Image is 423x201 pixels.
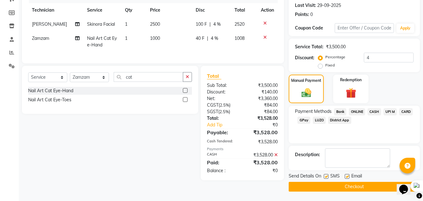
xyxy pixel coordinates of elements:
[192,3,231,17] th: Disc
[202,159,242,166] div: Paid:
[295,108,332,115] span: Payment Methods
[384,108,397,115] span: UPI M
[242,159,282,166] div: ₹3,528.00
[219,109,229,114] span: 2.5%
[202,139,242,145] div: Cash Tendered:
[202,89,242,95] div: Discount:
[328,117,351,124] span: District App
[295,151,320,158] div: Description:
[202,129,242,136] div: Payable:
[202,122,249,128] a: Add Tip
[207,146,278,152] div: Payments
[396,24,414,33] button: Apply
[32,35,49,41] span: Zamzam
[242,89,282,95] div: ₹140.00
[399,108,413,115] span: CARD
[257,3,278,17] th: Action
[125,21,127,27] span: 1
[202,167,242,174] div: Balance :
[326,44,346,50] div: ₹3,500.00
[202,82,242,89] div: Sub Total:
[87,35,117,48] span: Nail Art Cat Eye-Hand
[125,35,127,41] span: 1
[28,97,71,103] div: Nail Art Cat Eye-Toes
[397,176,417,195] iframe: chat widget
[289,182,420,192] button: Checkout
[150,21,160,27] span: 2500
[317,2,341,9] div: 29-09-2025
[207,73,221,79] span: Total
[325,62,335,68] label: Fixed
[87,21,115,27] span: Skinora Facial
[242,139,282,145] div: ₹3,528.00
[289,173,321,181] span: Send Details On
[291,78,321,83] label: Manual Payment
[202,95,242,102] div: Net:
[114,72,183,82] input: Search or Scan
[242,115,282,122] div: ₹3,528.00
[242,95,282,102] div: ₹3,360.00
[295,25,334,31] div: Coupon Code
[28,87,73,94] div: Nail Art Cat Eye-Hand
[235,35,245,41] span: 1008
[249,122,283,128] div: ₹0
[207,35,208,42] span: |
[340,77,362,83] label: Redemption
[209,21,211,28] span: |
[368,108,381,115] span: CASH
[295,44,323,50] div: Service Total:
[231,3,257,17] th: Total
[351,173,362,181] span: Email
[242,152,282,158] div: ₹3,528.00
[349,108,365,115] span: ONLINE
[242,108,282,115] div: ₹84.00
[150,35,160,41] span: 1000
[202,102,242,108] div: ( )
[83,3,121,17] th: Service
[313,117,326,124] span: LUZO
[334,108,346,115] span: Bank
[242,167,282,174] div: ₹0
[325,54,345,60] label: Percentage
[220,103,229,108] span: 2.5%
[202,108,242,115] div: ( )
[121,3,146,17] th: Qty
[295,55,314,61] div: Discount:
[146,3,192,17] th: Price
[196,21,207,28] span: 100 F
[297,117,310,124] span: GPay
[207,109,218,114] span: SGST
[295,11,309,18] div: Points:
[242,102,282,108] div: ₹84.00
[235,21,245,27] span: 2520
[211,35,218,42] span: 4 %
[213,21,221,28] span: 4 %
[242,82,282,89] div: ₹3,500.00
[196,35,204,42] span: 40 F
[335,23,394,33] input: Enter Offer / Coupon Code
[202,115,242,122] div: Total:
[32,21,67,27] span: [PERSON_NAME]
[330,173,340,181] span: SMS
[28,3,83,17] th: Technician
[202,152,242,158] div: CASH
[242,129,282,136] div: ₹3,528.00
[295,2,316,9] div: Last Visit:
[343,87,359,99] img: _gift.svg
[298,87,314,98] img: _cash.svg
[310,11,313,18] div: 0
[207,102,219,108] span: CGST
